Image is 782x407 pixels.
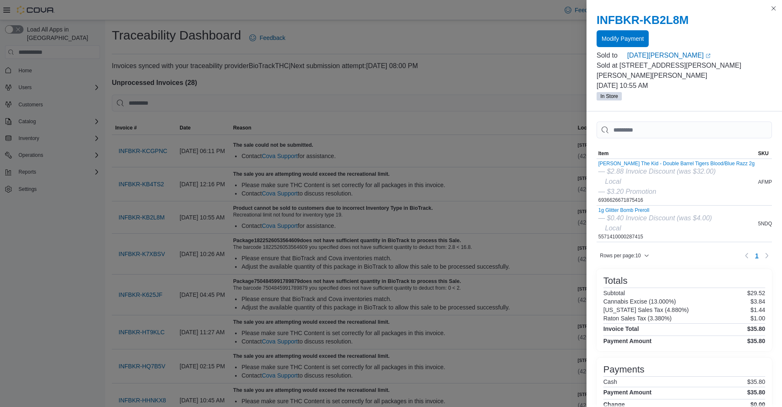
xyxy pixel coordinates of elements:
span: In Store [597,92,622,100]
h6: Cash [603,378,617,385]
button: Page 1 of 1 [752,249,762,262]
h4: Invoice Total [603,325,639,332]
div: — $2.88 Invoice Discount (was $32.00) [598,166,755,177]
span: Modify Payment [602,34,644,43]
h4: Payment Amount [603,338,652,344]
h4: $35.80 [747,338,765,344]
div: Sold to [597,50,626,61]
h4: Payment Amount [603,389,652,396]
span: In Store [600,92,618,100]
button: [PERSON_NAME] The Kid - Double Barrel Tigers Blood/Blue Razz 2g [598,161,755,166]
button: Item [597,148,756,159]
p: $1.44 [750,307,765,313]
h6: Subtotal [603,290,625,296]
button: Close this dialog [769,3,779,13]
span: Rows per page : 10 [600,252,641,259]
p: $3.84 [750,298,765,305]
span: 1 [755,251,758,260]
svg: External link [705,53,711,58]
p: $29.52 [747,290,765,296]
div: 6936626671875416 [598,161,755,203]
a: [DATE][PERSON_NAME]External link [627,50,772,61]
h3: Payments [603,365,645,375]
h2: INFBKR-KB2L8M [597,13,772,27]
button: Previous page [742,251,752,261]
h4: $35.80 [747,389,765,396]
span: Item [598,150,609,157]
p: $1.00 [750,315,765,322]
ul: Pagination for table: MemoryTable from EuiInMemoryTable [752,249,762,262]
div: — $0.40 Invoice Discount (was $4.00) [598,213,712,223]
i: Local [605,225,621,232]
button: 1g Glitter Bomb Preroll [598,207,712,213]
button: Next page [762,251,772,261]
button: Rows per page:10 [597,251,653,261]
h4: $35.80 [747,325,765,332]
button: Modify Payment [597,30,649,47]
div: 5571410000287415 [598,207,712,240]
i: Local [605,178,621,185]
p: [DATE] 10:55 AM [597,81,772,91]
nav: Pagination for table: MemoryTable from EuiInMemoryTable [742,249,772,262]
h6: Cannabis Excise (13.000%) [603,298,676,305]
p: Sold at [STREET_ADDRESS][PERSON_NAME][PERSON_NAME][PERSON_NAME] [597,61,772,81]
span: SKU [758,150,769,157]
h3: Totals [603,276,627,286]
p: $35.80 [747,378,765,385]
input: This is a search bar. As you type, the results lower in the page will automatically filter. [597,122,772,138]
h6: Raton Sales Tax (3.380%) [603,315,671,322]
h6: [US_STATE] Sales Tax (4.880%) [603,307,689,313]
div: — $3.20 Promotion [598,187,755,197]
